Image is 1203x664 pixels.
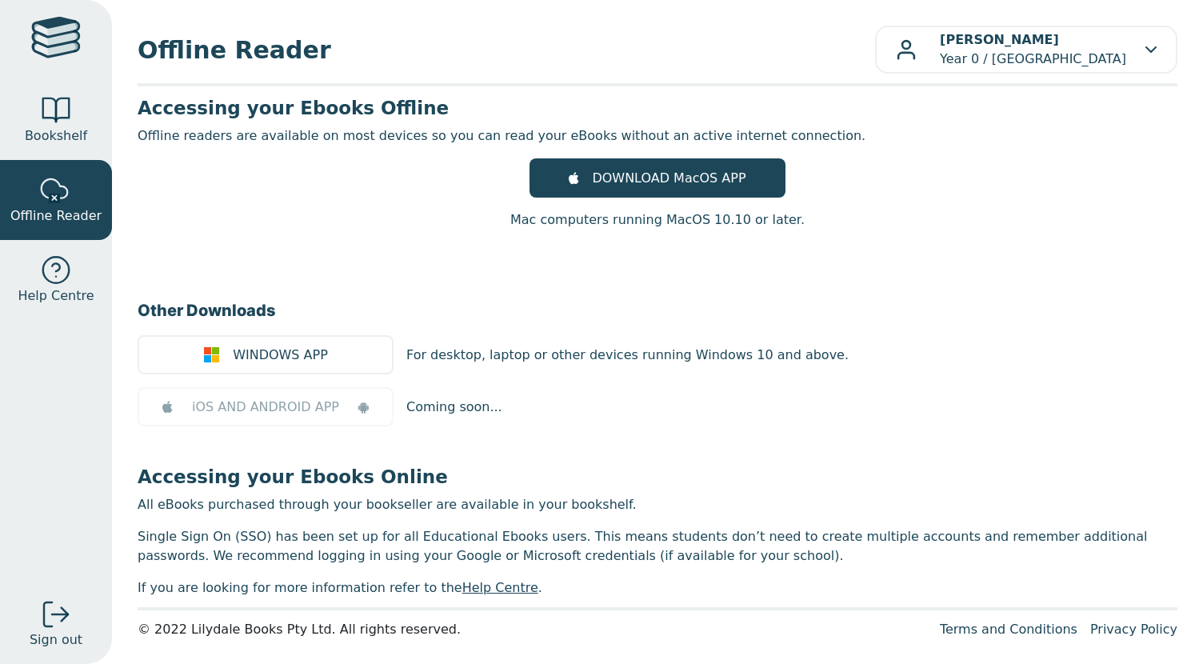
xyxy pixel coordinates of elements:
p: Year 0 / [GEOGRAPHIC_DATA] [940,30,1126,69]
span: iOS AND ANDROID APP [192,398,339,417]
span: Sign out [30,630,82,650]
span: DOWNLOAD MacOS APP [592,169,745,188]
span: Offline Reader [138,32,875,68]
p: Coming soon... [406,398,502,417]
b: [PERSON_NAME] [940,32,1059,47]
span: Bookshelf [25,126,87,146]
button: [PERSON_NAME]Year 0 / [GEOGRAPHIC_DATA] [875,26,1177,74]
a: Privacy Policy [1090,622,1177,637]
a: Terms and Conditions [940,622,1077,637]
p: Offline readers are available on most devices so you can read your eBooks without an active inter... [138,126,1177,146]
h3: Accessing your Ebooks Offline [138,96,1177,120]
span: WINDOWS APP [233,346,328,365]
a: WINDOWS APP [138,335,394,374]
p: Single Sign On (SSO) has been set up for all Educational Ebooks users. This means students don’t ... [138,527,1177,566]
h3: Other Downloads [138,298,1177,322]
p: For desktop, laptop or other devices running Windows 10 and above. [406,346,849,365]
span: Help Centre [18,286,94,306]
span: Offline Reader [10,206,102,226]
p: All eBooks purchased through your bookseller are available in your bookshelf. [138,495,1177,514]
div: © 2022 Lilydale Books Pty Ltd. All rights reserved. [138,620,927,639]
a: Help Centre [462,580,538,595]
h3: Accessing your Ebooks Online [138,465,1177,489]
p: Mac computers running MacOS 10.10 or later. [510,210,805,230]
p: If you are looking for more information refer to the . [138,578,1177,598]
a: DOWNLOAD MacOS APP [530,158,785,198]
